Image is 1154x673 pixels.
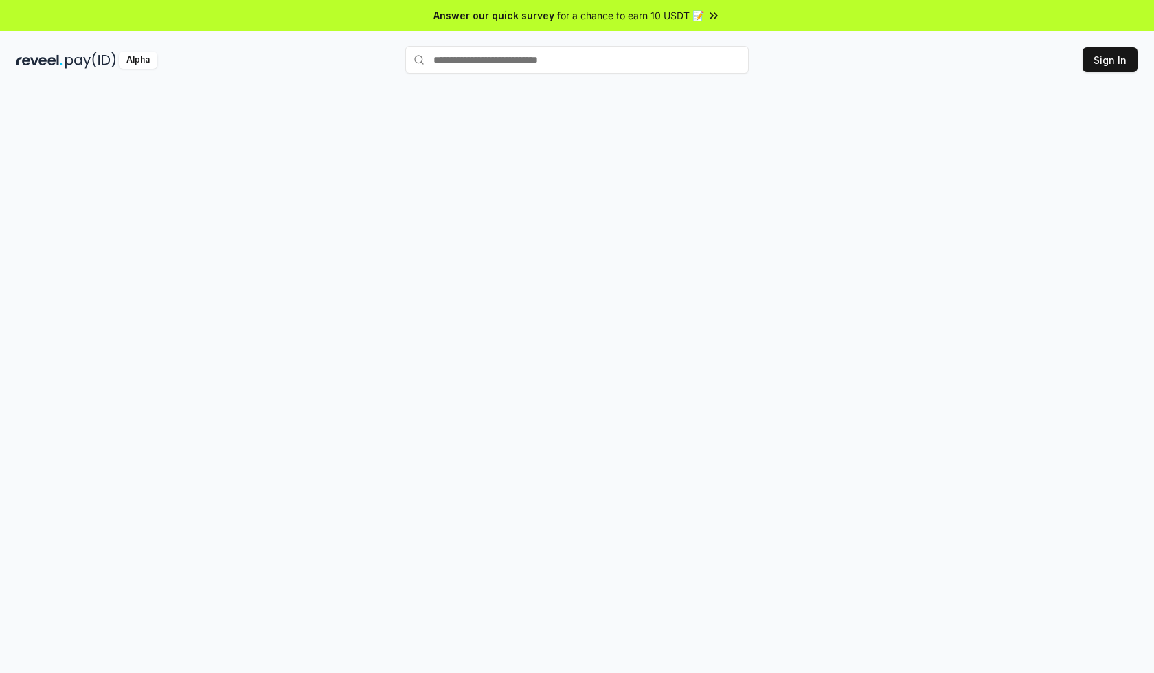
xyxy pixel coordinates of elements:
[16,52,63,69] img: reveel_dark
[433,8,554,23] span: Answer our quick survey
[1083,47,1138,72] button: Sign In
[119,52,157,69] div: Alpha
[557,8,704,23] span: for a chance to earn 10 USDT 📝
[65,52,116,69] img: pay_id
